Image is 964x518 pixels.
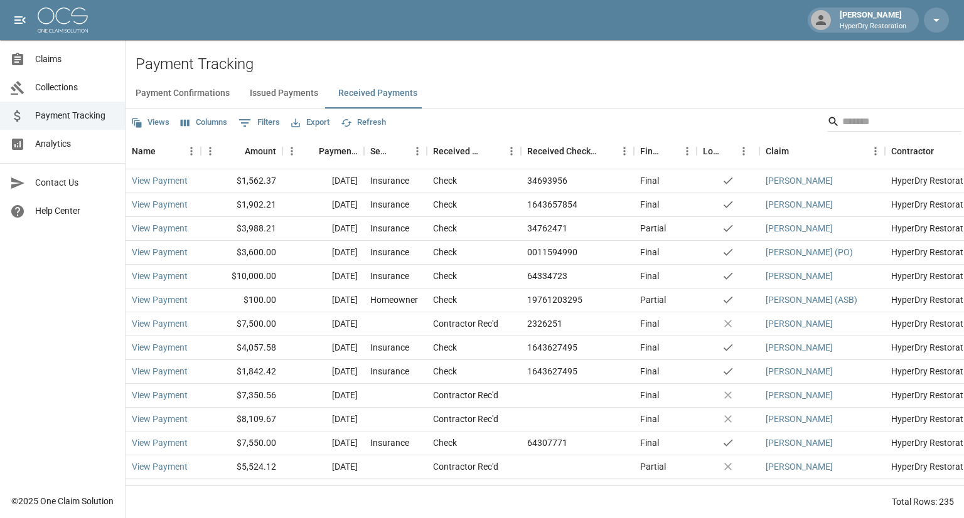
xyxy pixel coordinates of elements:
[640,436,659,449] div: Final
[132,198,188,211] a: View Payment
[11,495,114,507] div: © 2025 One Claim Solution
[433,246,457,258] div: Check
[640,246,659,258] div: Final
[527,317,562,330] div: 2326251
[433,413,498,425] div: Contractor Rec'd
[891,134,934,169] div: Contractor
[433,270,457,282] div: Check
[766,174,833,187] a: [PERSON_NAME]
[132,341,188,354] a: View Payment
[766,460,833,473] a: [PERSON_NAME]
[282,312,364,336] div: [DATE]
[282,408,364,431] div: [DATE]
[502,142,521,161] button: Menu
[703,134,720,169] div: Lockbox
[720,142,738,160] button: Sort
[132,222,188,235] a: View Payment
[640,365,659,378] div: Final
[766,198,833,211] a: [PERSON_NAME]
[201,169,282,193] div: $1,562.37
[35,137,115,151] span: Analytics
[835,9,911,31] div: [PERSON_NAME]
[201,384,282,408] div: $7,350.56
[521,134,634,169] div: Received Check Number
[338,113,389,132] button: Refresh
[126,134,201,169] div: Name
[766,222,833,235] a: [PERSON_NAME]
[370,222,409,235] div: Insurance
[527,198,577,211] div: 1643657854
[527,134,597,169] div: Received Check Number
[527,365,577,378] div: 1643627495
[527,222,567,235] div: 34762471
[282,142,301,161] button: Menu
[766,134,789,169] div: Claim
[433,222,457,235] div: Check
[201,265,282,288] div: $10,000.00
[433,198,457,211] div: Check
[132,134,156,169] div: Name
[245,134,276,169] div: Amount
[766,389,833,401] a: [PERSON_NAME]
[527,484,552,497] div: 6708J
[201,336,282,360] div: $4,057.58
[201,241,282,265] div: $3,600.00
[132,270,188,282] a: View Payment
[126,78,240,108] button: Payment Confirmations
[282,360,364,384] div: [DATE]
[282,479,364,503] div: [DATE]
[370,246,409,258] div: Insurance
[201,479,282,503] div: $1,092.53
[370,174,409,187] div: Insurance
[766,341,833,354] a: [PERSON_NAME]
[178,113,230,132] button: Select columns
[766,365,833,378] a: [PERSON_NAME]
[766,317,833,330] a: [PERSON_NAME]
[433,484,498,497] div: Contractor Rec'd
[282,134,364,169] div: Payment Date
[766,413,833,425] a: [PERSON_NAME]
[201,360,282,384] div: $1,842.42
[934,142,951,160] button: Sort
[38,8,88,33] img: ocs-logo-white-transparent.png
[527,270,567,282] div: 64334723
[433,341,457,354] div: Check
[640,270,659,282] div: Final
[640,174,659,187] div: Final
[370,341,409,354] div: Insurance
[282,288,364,312] div: [DATE]
[370,198,409,211] div: Insurance
[640,413,659,425] div: Final
[201,408,282,431] div: $8,109.67
[640,293,666,306] div: Partial
[640,317,659,330] div: Final
[282,336,364,360] div: [DATE]
[132,460,188,473] a: View Payment
[35,204,115,218] span: Help Center
[640,134,660,169] div: Final/Partial
[301,142,319,160] button: Sort
[282,431,364,455] div: [DATE]
[370,134,390,169] div: Sender
[35,53,115,66] span: Claims
[433,436,457,449] div: Check
[766,270,833,282] a: [PERSON_NAME]
[485,142,502,160] button: Sort
[766,436,833,449] a: [PERSON_NAME]
[132,174,188,187] a: View Payment
[615,142,634,161] button: Menu
[640,198,659,211] div: Final
[132,293,188,306] a: View Payment
[597,142,615,160] button: Sort
[390,142,408,160] button: Sort
[201,193,282,217] div: $1,902.21
[182,142,201,161] button: Menu
[640,389,659,401] div: Final
[132,389,188,401] a: View Payment
[282,169,364,193] div: [DATE]
[370,436,409,449] div: Insurance
[132,484,188,497] a: View Payment
[370,484,409,497] div: Insurance
[132,246,188,258] a: View Payment
[201,134,282,169] div: Amount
